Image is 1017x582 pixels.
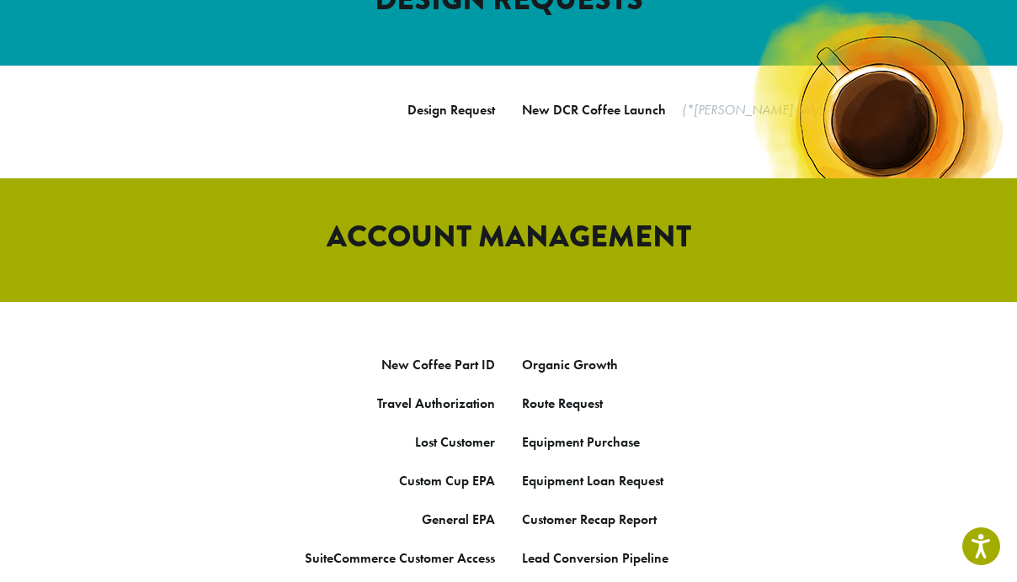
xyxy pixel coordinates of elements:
[522,549,668,567] a: Lead Conversion Pipeline
[522,356,618,373] a: Organic Growth
[399,472,495,489] a: Custom Cup EPA
[422,511,495,528] a: General EPA
[29,219,988,255] h2: ACCOUNT MANAGEMENT
[522,472,663,489] a: Equipment Loan Request
[522,433,628,451] a: Equipment Purcha
[407,101,495,119] a: Design Request
[377,394,495,412] a: Travel Authorization
[522,101,666,119] a: New DCR Coffee Launch
[305,549,495,567] a: SuiteCommerce Customer Access
[682,101,823,119] em: (*[PERSON_NAME] only)
[628,433,640,451] a: se
[522,394,603,412] a: Route Request
[522,511,657,528] a: Customer Recap Report
[381,356,495,373] a: New Coffee Part ID
[415,433,495,451] a: Lost Customer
